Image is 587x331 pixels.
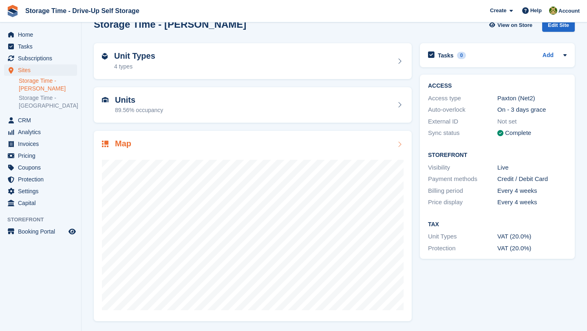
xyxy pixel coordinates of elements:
div: Auto-overlock [428,105,497,115]
img: stora-icon-8386f47178a22dfd0bd8f6a31ec36ba5ce8667c1dd55bd0f319d3a0aa187defe.svg [7,5,19,17]
a: menu [4,126,77,138]
div: Access type [428,94,497,103]
div: 0 [457,52,466,59]
span: Capital [18,197,67,209]
span: Invoices [18,138,67,150]
span: Home [18,29,67,40]
a: Add [543,51,554,60]
a: View on Store [488,19,536,32]
div: Complete [505,128,531,138]
a: menu [4,138,77,150]
span: Help [530,7,542,15]
span: Booking Portal [18,226,67,237]
h2: ACCESS [428,83,567,89]
a: menu [4,29,77,40]
span: Settings [18,185,67,197]
a: Storage Time - [GEOGRAPHIC_DATA] [19,94,77,110]
div: Payment methods [428,174,497,184]
div: Protection [428,244,497,253]
div: 89.56% occupancy [115,106,163,115]
a: Storage Time - [PERSON_NAME] [19,77,77,93]
a: menu [4,64,77,76]
a: menu [4,185,77,197]
div: Every 4 weeks [497,198,567,207]
span: Storefront [7,216,81,224]
a: menu [4,115,77,126]
h2: Units [115,95,163,105]
div: Price display [428,198,497,207]
img: unit-type-icn-2b2737a686de81e16bb02015468b77c625bbabd49415b5ef34ead5e3b44a266d.svg [102,53,108,60]
span: Pricing [18,150,67,161]
div: VAT (20.0%) [497,232,567,241]
a: Map [94,131,412,321]
div: Unit Types [428,232,497,241]
div: On - 3 days grace [497,105,567,115]
a: menu [4,41,77,52]
span: Subscriptions [18,53,67,64]
a: Storage Time - Drive-Up Self Storage [22,4,143,18]
h2: Storage Time - [PERSON_NAME] [94,19,246,30]
h2: Map [115,139,131,148]
a: Preview store [67,227,77,236]
a: Units 89.56% occupancy [94,87,412,123]
div: Visibility [428,163,497,172]
img: map-icn-33ee37083ee616e46c38cad1a60f524a97daa1e2b2c8c0bc3eb3415660979fc1.svg [102,141,108,147]
img: Zain Sarwar [549,7,557,15]
span: Protection [18,174,67,185]
span: Coupons [18,162,67,173]
div: Credit / Debit Card [497,174,567,184]
span: Analytics [18,126,67,138]
span: Account [558,7,580,15]
img: unit-icn-7be61d7bf1b0ce9d3e12c5938cc71ed9869f7b940bace4675aadf7bd6d80202e.svg [102,97,108,103]
a: menu [4,150,77,161]
a: menu [4,162,77,173]
div: Not set [497,117,567,126]
div: VAT (20.0%) [497,244,567,253]
a: menu [4,226,77,237]
div: External ID [428,117,497,126]
span: Create [490,7,506,15]
span: CRM [18,115,67,126]
span: Sites [18,64,67,76]
div: Live [497,163,567,172]
div: 4 types [114,62,155,71]
h2: Unit Types [114,51,155,61]
div: Billing period [428,186,497,196]
h2: Tax [428,221,567,228]
a: menu [4,53,77,64]
span: View on Store [497,21,532,29]
span: Tasks [18,41,67,52]
a: menu [4,197,77,209]
div: Sync status [428,128,497,138]
h2: Storefront [428,152,567,159]
h2: Tasks [438,52,454,59]
div: Edit Site [542,19,575,32]
a: menu [4,174,77,185]
a: Edit Site [542,19,575,35]
div: Every 4 weeks [497,186,567,196]
a: Unit Types 4 types [94,43,412,79]
div: Paxton (Net2) [497,94,567,103]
